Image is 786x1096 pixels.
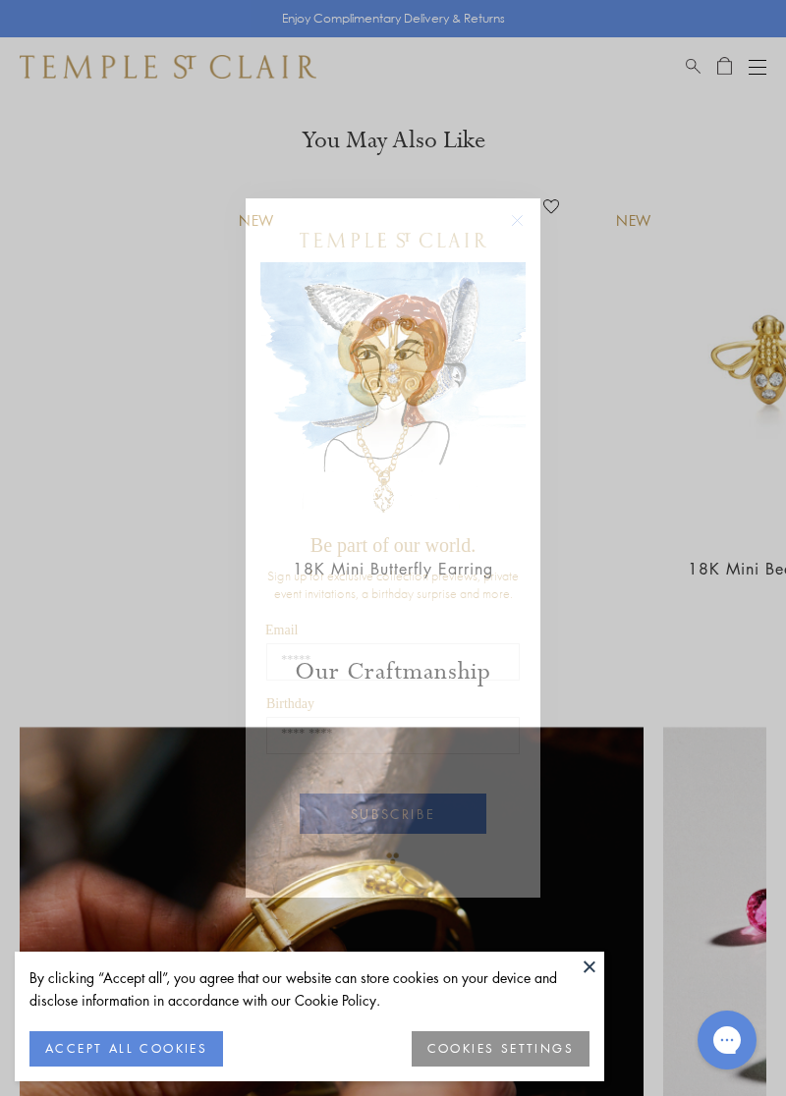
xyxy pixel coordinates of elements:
[265,623,298,637] span: Email
[266,643,520,681] input: Email
[29,966,589,1012] div: By clicking “Accept all”, you agree that our website can store cookies on your device and disclos...
[688,1004,766,1076] iframe: Gorgias live chat messenger
[29,1031,223,1067] button: ACCEPT ALL COOKIES
[300,794,486,834] button: SUBSCRIBE
[300,233,486,247] img: Temple St. Clair
[310,534,476,556] span: Be part of our world.
[266,696,314,711] span: Birthday
[515,218,539,243] button: Close dialog
[267,567,519,602] span: Sign up for exclusive collection previews, private event invitations, a birthday surprise and more.
[412,1031,589,1067] button: COOKIES SETTINGS
[260,262,526,524] img: c4a9eb12-d91a-4d4a-8ee0-386386f4f338.jpeg
[373,839,413,878] img: TSC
